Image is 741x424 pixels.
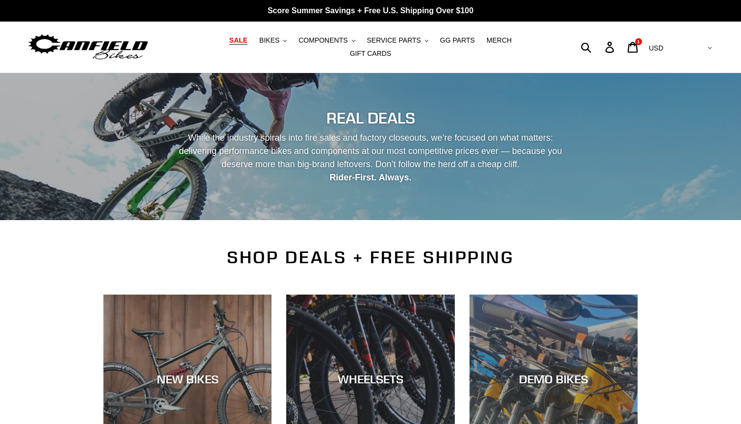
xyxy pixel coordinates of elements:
h2: SHOP DEALS + FREE SHIPPING [103,247,638,268]
span: 1 [637,39,640,44]
img: Canfield Bikes [27,32,149,63]
a: GIFT CARDS [345,47,396,60]
span: GG PARTS [440,36,475,45]
a: SALE [224,34,252,47]
button: COMPONENTS [294,34,360,47]
div: WHEELSETS [286,372,454,386]
p: While the industry spirals into fire sales and factory closeouts, we’re focused on what matters: ... [170,131,571,184]
div: DEMO BIKES [469,372,638,386]
span: BIKES [259,36,279,45]
span: COMPONENTS [298,36,347,45]
span: SALE [229,36,247,45]
a: 1 [622,37,645,58]
h2: REAL DEALS [103,109,638,127]
a: MERCH [482,34,517,47]
strong: Rider-First. Always. [329,173,411,182]
span: GIFT CARDS [350,50,392,58]
a: GG PARTS [435,34,480,47]
div: NEW BIKES [103,372,272,386]
span: SERVICE PARTS [367,36,420,45]
button: SERVICE PARTS [362,34,433,47]
input: Search [586,36,611,58]
span: MERCH [487,36,512,45]
button: BIKES [254,34,292,47]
